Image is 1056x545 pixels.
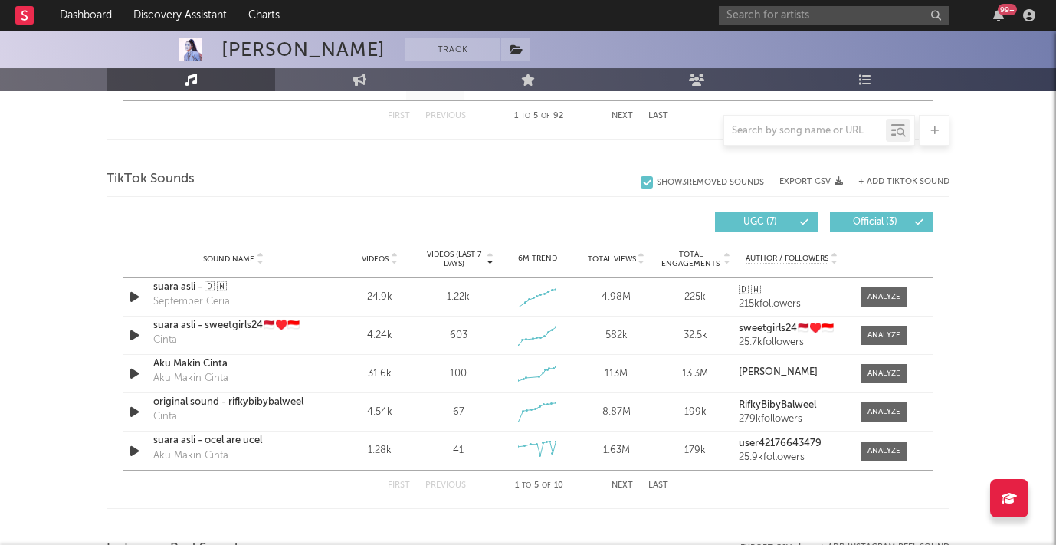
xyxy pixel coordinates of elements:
[153,409,177,425] div: Cinta
[779,177,843,186] button: Export CSV
[581,290,652,305] div: 4.98M
[447,290,470,305] div: 1.22k
[843,178,949,186] button: + Add TikTok Sound
[858,178,949,186] button: + Add TikTok Sound
[497,477,581,495] div: 1 5 10
[660,328,731,343] div: 32.5k
[739,367,818,377] strong: [PERSON_NAME]
[724,125,886,137] input: Search by song name or URL
[425,112,466,120] button: Previous
[405,38,500,61] button: Track
[739,438,822,448] strong: user42176643479
[153,395,313,410] a: original sound - rifkybibybalweel
[153,333,177,348] div: Cinta
[660,405,731,420] div: 199k
[998,4,1017,15] div: 99 +
[746,254,828,264] span: Author / Followers
[725,218,795,227] span: UGC ( 7 )
[542,482,551,489] span: of
[612,112,633,120] button: Next
[588,254,636,264] span: Total Views
[453,405,464,420] div: 67
[541,113,550,120] span: of
[344,366,415,382] div: 31.6k
[739,323,845,334] a: sweetgirls24🇲🇨♥️🇮🇩
[521,113,530,120] span: to
[502,253,573,264] div: 6M Trend
[153,433,313,448] a: suara asli - ocel are ucel
[581,405,652,420] div: 8.87M
[840,218,910,227] span: Official ( 3 )
[581,443,652,458] div: 1.63M
[660,443,731,458] div: 179k
[719,6,949,25] input: Search for artists
[522,482,531,489] span: to
[581,328,652,343] div: 582k
[450,366,467,382] div: 100
[425,481,466,490] button: Previous
[153,371,228,386] div: Aku Makin Cinta
[830,212,933,232] button: Official(3)
[107,170,195,189] span: TikTok Sounds
[153,280,313,295] a: suara asli - 🇩 🇼
[153,318,313,333] a: suara asli - sweetgirls24🇲🇨♥️🇮🇩
[453,443,464,458] div: 41
[497,107,581,126] div: 1 5 92
[739,438,845,449] a: user42176643479
[739,414,845,425] div: 279k followers
[660,250,722,268] span: Total Engagements
[739,452,845,463] div: 25.9k followers
[739,299,845,310] div: 215k followers
[344,290,415,305] div: 24.9k
[739,400,816,410] strong: RifkyBibyBalweel
[344,328,415,343] div: 4.24k
[362,254,389,264] span: Videos
[648,112,668,120] button: Last
[993,9,1004,21] button: 99+
[344,443,415,458] div: 1.28k
[715,212,818,232] button: UGC(7)
[388,481,410,490] button: First
[344,405,415,420] div: 4.54k
[221,38,385,61] div: [PERSON_NAME]
[423,250,485,268] span: Videos (last 7 days)
[388,112,410,120] button: First
[739,285,845,296] a: 🇩 🇼
[657,178,764,188] div: Show 3 Removed Sounds
[203,254,254,264] span: Sound Name
[660,290,731,305] div: 225k
[153,448,228,464] div: Aku Makin Cinta
[739,400,845,411] a: RifkyBibyBalweel
[739,337,845,348] div: 25.7k followers
[648,481,668,490] button: Last
[739,323,834,333] strong: sweetgirls24🇲🇨♥️🇮🇩
[581,366,652,382] div: 113M
[450,328,467,343] div: 603
[153,294,230,310] div: September Ceria
[153,356,313,372] a: Aku Makin Cinta
[660,366,731,382] div: 13.3M
[739,367,845,378] a: [PERSON_NAME]
[612,481,633,490] button: Next
[739,285,761,295] strong: 🇩 🇼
